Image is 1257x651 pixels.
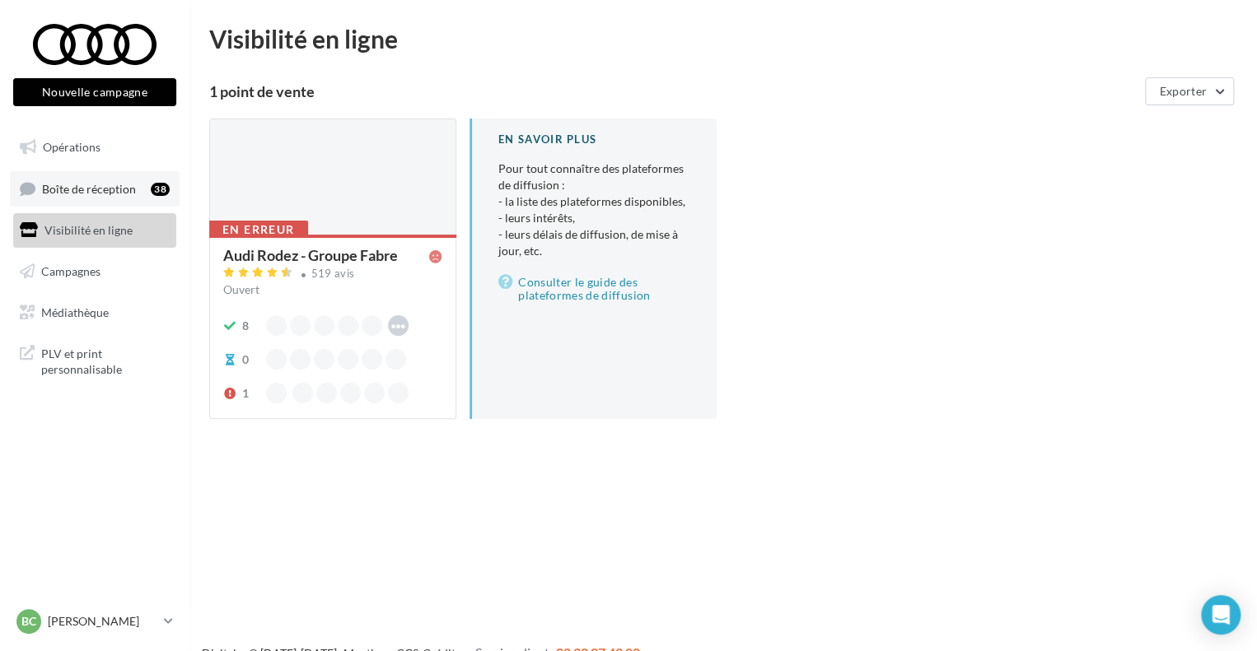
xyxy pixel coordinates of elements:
a: Campagnes [10,254,180,289]
a: Boîte de réception38 [10,171,180,207]
a: Médiathèque [10,295,180,330]
span: BC [21,613,36,630]
div: 1 [242,385,249,402]
a: BC [PERSON_NAME] [13,606,176,637]
span: Exporter [1159,84,1207,98]
div: 8 [242,318,249,334]
span: Visibilité en ligne [44,223,133,237]
div: En savoir plus [498,132,690,147]
p: Pour tout connaître des plateformes de diffusion : [498,160,690,259]
div: 1 point de vente [209,84,1138,99]
a: 519 avis [223,265,442,285]
span: Boîte de réception [42,181,136,195]
span: Opérations [43,140,100,154]
p: [PERSON_NAME] [48,613,157,630]
button: Nouvelle campagne [13,78,176,106]
span: Ouvert [223,282,259,296]
div: 0 [242,351,249,368]
a: Opérations [10,130,180,165]
div: 38 [151,183,170,196]
span: Médiathèque [41,305,109,319]
div: En erreur [209,221,308,239]
li: - leurs intérêts, [498,210,690,226]
div: 519 avis [311,268,355,279]
span: Campagnes [41,264,100,278]
li: - la liste des plateformes disponibles, [498,193,690,210]
a: Visibilité en ligne [10,213,180,248]
a: Consulter le guide des plateformes de diffusion [498,272,690,305]
div: Audi Rodez - Groupe Fabre [223,248,398,263]
button: Exporter [1145,77,1234,105]
a: PLV et print personnalisable [10,336,180,384]
li: - leurs délais de diffusion, de mise à jour, etc. [498,226,690,259]
div: Open Intercom Messenger [1201,595,1241,635]
span: PLV et print personnalisable [41,342,170,378]
div: Visibilité en ligne [209,26,1237,51]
